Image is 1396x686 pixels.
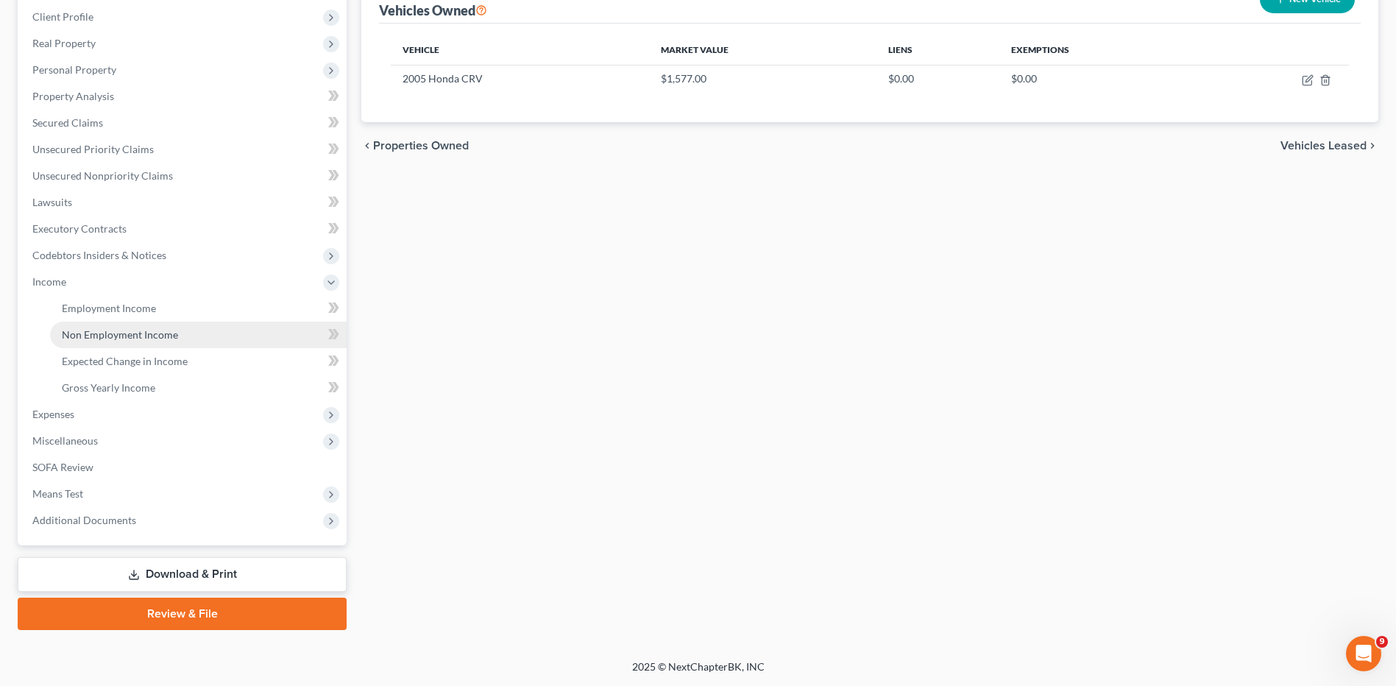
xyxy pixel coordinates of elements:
[21,83,347,110] a: Property Analysis
[379,1,487,19] div: Vehicles Owned
[62,381,155,394] span: Gross Yearly Income
[361,140,373,152] i: chevron_left
[999,35,1202,65] th: Exemptions
[32,143,154,155] span: Unsecured Priority Claims
[32,37,96,49] span: Real Property
[62,328,178,341] span: Non Employment Income
[32,222,127,235] span: Executory Contracts
[32,487,83,500] span: Means Test
[32,10,93,23] span: Client Profile
[62,355,188,367] span: Expected Change in Income
[21,136,347,163] a: Unsecured Priority Claims
[50,375,347,401] a: Gross Yearly Income
[876,65,999,93] td: $0.00
[1346,636,1381,671] iframe: Intercom live chat
[373,140,469,152] span: Properties Owned
[32,275,66,288] span: Income
[32,434,98,447] span: Miscellaneous
[32,90,114,102] span: Property Analysis
[1376,636,1388,648] span: 9
[649,65,876,93] td: $1,577.00
[32,514,136,526] span: Additional Documents
[279,660,1118,686] div: 2025 © NextChapterBK, INC
[32,249,166,261] span: Codebtors Insiders & Notices
[1367,140,1378,152] i: chevron_right
[21,163,347,189] a: Unsecured Nonpriority Claims
[32,461,93,473] span: SOFA Review
[62,302,156,314] span: Employment Income
[21,189,347,216] a: Lawsuits
[391,35,649,65] th: Vehicle
[32,408,74,420] span: Expenses
[50,295,347,322] a: Employment Income
[18,598,347,630] a: Review & File
[391,65,649,93] td: 2005 Honda CRV
[649,35,876,65] th: Market Value
[50,322,347,348] a: Non Employment Income
[18,557,347,592] a: Download & Print
[21,110,347,136] a: Secured Claims
[32,63,116,76] span: Personal Property
[999,65,1202,93] td: $0.00
[1280,140,1378,152] button: Vehicles Leased chevron_right
[50,348,347,375] a: Expected Change in Income
[876,35,999,65] th: Liens
[32,169,173,182] span: Unsecured Nonpriority Claims
[361,140,469,152] button: chevron_left Properties Owned
[21,454,347,481] a: SOFA Review
[32,116,103,129] span: Secured Claims
[32,196,72,208] span: Lawsuits
[21,216,347,242] a: Executory Contracts
[1280,140,1367,152] span: Vehicles Leased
